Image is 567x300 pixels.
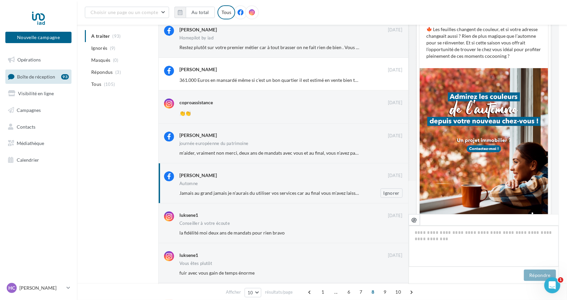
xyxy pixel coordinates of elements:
p: [PERSON_NAME] [19,285,64,291]
span: 10 [393,287,404,297]
div: [PERSON_NAME] [179,26,217,33]
span: Campagnes [17,107,41,113]
button: 10 [245,288,262,297]
button: @ [409,214,420,226]
button: Au total [186,7,215,18]
a: Opérations [4,53,73,67]
span: Opérations [17,57,41,62]
span: ... [330,287,341,297]
span: HC [8,285,15,291]
button: Au total [174,7,215,18]
span: 9 [380,287,390,297]
span: m'aider, vraiment non merci, deux ans de mandats avec vous et au final, vous n'avez pas été capab... [179,150,492,156]
span: Contacts [17,124,35,129]
span: 👏👏 [179,110,191,116]
span: résultats/page [265,289,293,295]
span: Médiathèque [17,140,44,146]
span: [DATE] [388,27,403,33]
span: [DATE] [388,253,403,259]
span: [DATE] [388,67,403,73]
a: Boîte de réception93 [4,69,73,84]
button: Nouvelle campagne [5,32,72,43]
span: Afficher [226,289,241,295]
div: Homepilot by iad [179,36,214,40]
button: Choisir une page ou un compte [85,7,169,18]
div: Automne [179,181,198,186]
span: Tous [91,81,101,88]
div: [PERSON_NAME] [179,66,217,73]
div: Vous êtes plutôt [179,261,212,266]
a: Médiathèque [4,136,73,150]
div: Mots-clés [84,39,101,44]
div: 93 [61,74,69,80]
div: luksene1 [179,252,198,259]
div: [PERSON_NAME] [179,132,217,139]
span: Masqués [91,57,110,63]
span: (9) [110,45,116,51]
span: la fidélité moi deux ans de mandats pour rien bravo [179,230,285,236]
span: [DATE] [388,173,403,179]
div: luksene1 [179,212,198,218]
span: (105) [104,82,115,87]
span: Boîte de réception [17,73,55,79]
img: logo_orange.svg [11,11,16,16]
span: Calendrier [17,157,39,163]
div: Tous [218,5,235,19]
span: [DATE] [388,100,403,106]
div: [PERSON_NAME] [179,172,217,179]
iframe: Intercom live chat [544,277,560,293]
i: @ [412,216,417,222]
p: 🍁 Les feuilles changent de couleur, et si votre adresse changeait aussi ? Rien de plus magique qu... [426,26,541,59]
a: HC [PERSON_NAME] [5,282,72,294]
span: [DATE] [388,133,403,139]
span: 1 [558,277,563,283]
img: tab_domain_overview_orange.svg [28,39,33,44]
button: Ignorer [381,188,403,198]
button: Répondre [524,270,556,281]
span: Répondus [91,69,113,76]
div: Domaine: [DOMAIN_NAME] [17,17,76,23]
img: website_grey.svg [11,17,16,23]
span: 10 [248,290,253,295]
span: [DATE] [388,213,403,219]
a: Calendrier [4,153,73,167]
div: coproassistance [179,99,213,106]
img: tab_keywords_by_traffic_grey.svg [77,39,82,44]
span: (0) [113,57,119,63]
div: journée européenne du patrimoine [179,141,248,146]
span: 6 [343,287,354,297]
a: Visibilité en ligne [4,87,73,101]
span: 361.000 Euros en mansardé même si c'est un bon quartier il est estimé en vente bien trop cher et ... [179,77,456,83]
span: 7 [356,287,366,297]
div: Domaine [35,39,51,44]
div: Conseiller à votre écoute [179,221,230,226]
a: Contacts [4,120,73,134]
span: 1 [317,287,328,297]
span: Ignorés [91,45,107,51]
span: Choisir une page ou un compte [91,9,158,15]
span: fuir avec vous gain de temps énorme [179,270,255,276]
a: Campagnes [4,103,73,117]
div: v 4.0.25 [19,11,33,16]
span: 8 [368,287,378,297]
span: Visibilité en ligne [18,91,54,96]
span: (3) [115,69,121,75]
